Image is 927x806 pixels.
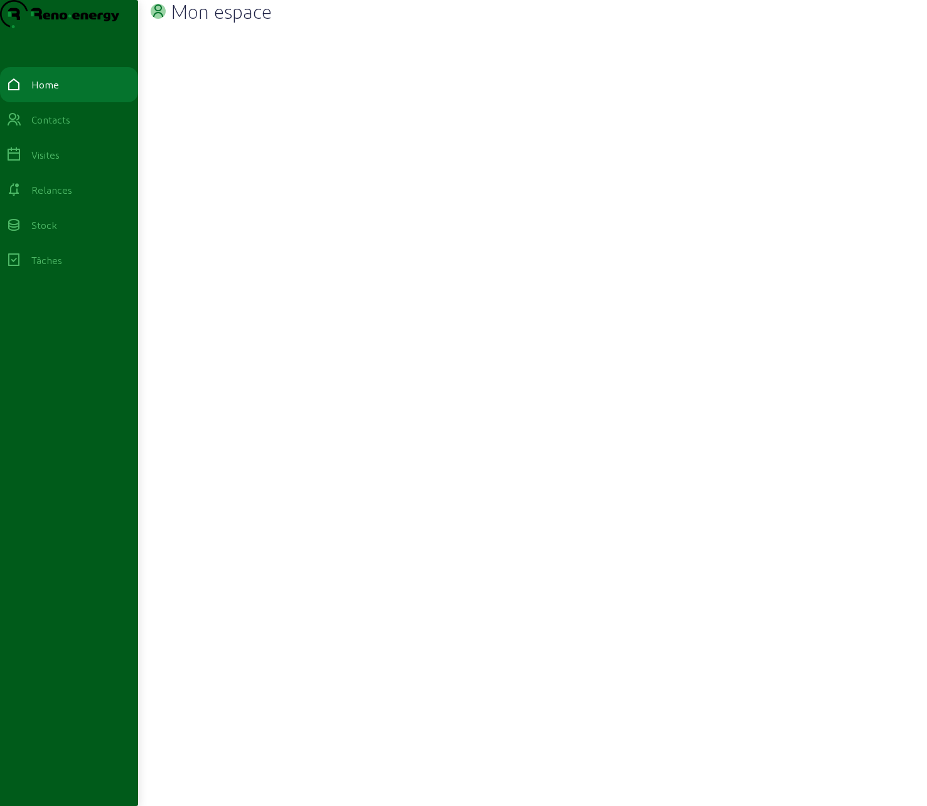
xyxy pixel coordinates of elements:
div: Visites [31,147,60,162]
div: Tâches [31,253,62,268]
div: Stock [31,218,57,233]
div: Contacts [31,112,70,127]
div: Home [31,77,59,92]
div: Relances [31,183,72,198]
